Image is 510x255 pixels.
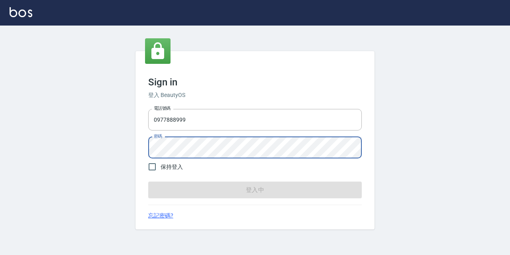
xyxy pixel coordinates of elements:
label: 電話號碼 [154,105,171,111]
label: 密碼 [154,133,162,139]
h6: 登入 BeautyOS [148,91,362,99]
h3: Sign in [148,77,362,88]
a: 忘記密碼? [148,212,173,220]
img: Logo [10,7,32,17]
span: 保持登入 [161,163,183,171]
